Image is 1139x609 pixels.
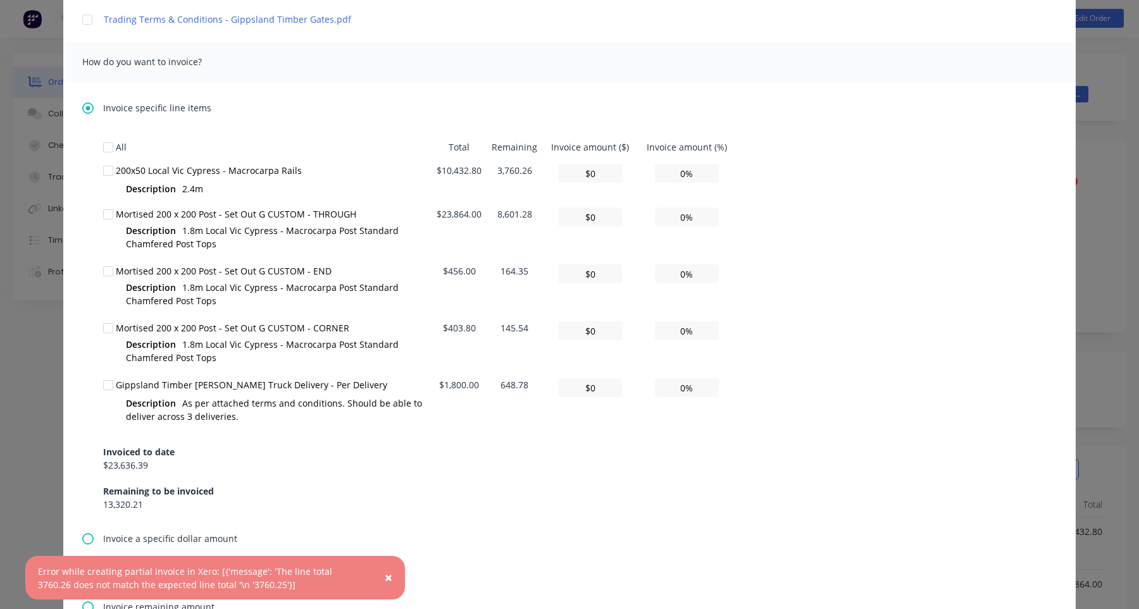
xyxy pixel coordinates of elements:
td: 3,760.26 [487,159,542,202]
td: 648.78 [487,373,542,430]
div: 200x50 Local Vic Cypress - Macrocarpa Rails [116,164,432,177]
td: 145.54 [487,316,542,373]
td: Invoice amount ($) [542,135,637,159]
span: How do you want to invoice? [82,53,221,71]
div: Gippsland Timber [PERSON_NAME] Truck Delivery - Per Delivery [116,378,432,391]
span: 2.4m [182,183,203,195]
div: Remaining to be invoiced [103,484,214,498]
div: 13,320.21 [103,498,214,511]
span: As per attached terms and conditions. Should be able to deliver across 3 deliveries. [126,397,422,422]
input: 0.00% [655,321,719,340]
span: Description [126,281,176,294]
span: 1.8m Local Vic Cypress - Macrocarpa Post Standard Chamfered Post Tops [126,338,399,364]
div: Mortised 200 x 200 Post - Set Out G CUSTOM - END [116,264,432,278]
div: Mortised 200 x 200 Post - Set Out G CUSTOM - THROUGH [116,207,432,221]
input: $0 [558,207,622,226]
input: 0.00% [655,378,719,397]
span: Invoice a specific dollar amount [103,532,237,545]
td: $456.00 [432,259,487,316]
input: $0 [558,164,622,183]
input: 0.00% [655,164,719,183]
span: Description [126,224,176,237]
span: Description [126,182,176,195]
td: 164.35 [487,259,542,316]
span: 1.8m Local Vic Cypress - Macrocarpa Post Standard Chamfered Post Tops [126,281,399,307]
td: $1,800.00 [432,373,487,430]
input: $0 [558,378,622,397]
button: Close [372,563,405,593]
span: × [385,569,392,586]
a: Trading Terms & Conditions - Gippsland Timber Gates.pdf [104,13,998,26]
td: Remaining [487,135,542,159]
span: Description [126,397,176,410]
td: Total [432,135,487,159]
div: Invoiced to date [103,445,175,458]
td: $23,864.00 [432,202,487,259]
div: Mortised 200 x 200 Post - Set Out G CUSTOM - CORNER [116,321,432,335]
span: Invoice specific line items [103,101,211,114]
span: Description [126,338,176,351]
td: $403.80 [432,316,487,373]
td: $10,432.80 [432,159,487,202]
div: Error while creating partial invoice in Xero: [{'message': 'The line total 3760.26 does not match... [38,565,366,591]
td: Invoice amount (%) [638,135,736,159]
input: $0 [558,264,622,283]
span: 1.8m Local Vic Cypress - Macrocarpa Post Standard Chamfered Post Tops [126,225,399,250]
input: 0.00% [655,207,719,226]
input: $0 [558,321,622,340]
div: $23,636.39 [103,458,175,472]
td: 8,601.28 [487,202,542,259]
input: 0.00% [655,264,719,283]
td: All [116,135,432,159]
